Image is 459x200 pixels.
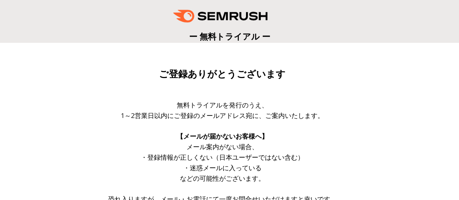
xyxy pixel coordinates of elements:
span: などの可能性がございます。 [180,174,265,183]
span: メール案内がない場合、 [187,142,258,151]
span: 1～2営業日以内にご登録のメールアドレス宛に、ご案内いたします。 [121,111,324,120]
span: ・迷惑メールに入っている [183,163,262,172]
span: ご登録ありがとうございます [159,69,286,79]
span: 【メールが届かないお客様へ】 [177,132,268,140]
span: ・登録情報が正しくない（日本ユーザーではない含む） [141,153,304,162]
span: 無料トライアルを発行のうえ、 [177,101,268,109]
span: ー 無料トライアル ー [189,30,270,42]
